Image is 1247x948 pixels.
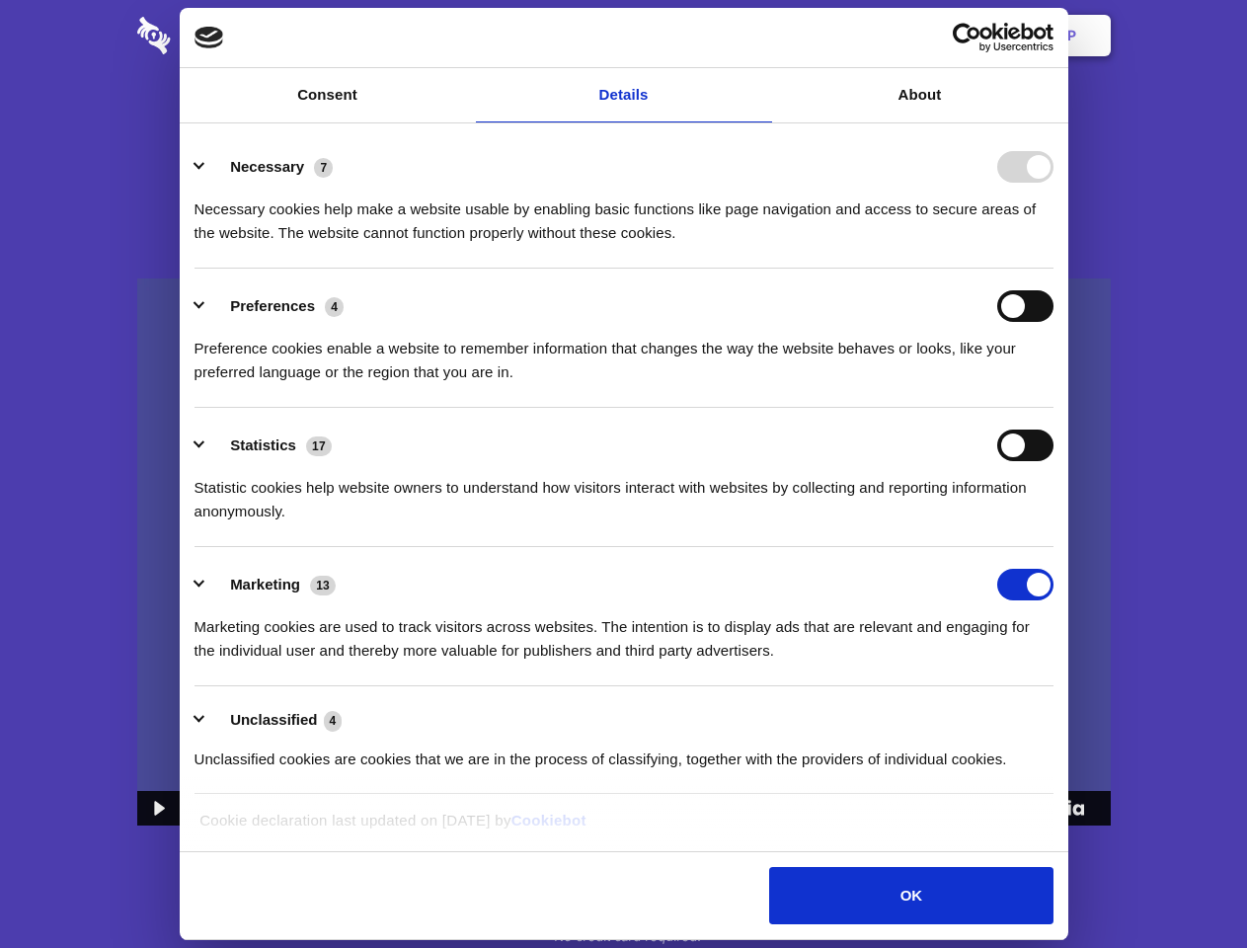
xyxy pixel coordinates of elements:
button: Statistics (17) [195,430,345,461]
button: Play Video [137,791,178,826]
h4: Auto-redaction of sensitive data, encrypted data sharing and self-destructing private chats. Shar... [137,180,1111,245]
button: Unclassified (4) [195,708,354,733]
button: Marketing (13) [195,569,349,600]
div: Preference cookies enable a website to remember information that changes the way the website beha... [195,322,1053,384]
button: Preferences (4) [195,290,356,322]
a: Contact [801,5,892,66]
button: Necessary (7) [195,151,346,183]
span: 17 [306,436,332,456]
div: Marketing cookies are used to track visitors across websites. The intention is to display ads tha... [195,600,1053,663]
span: 13 [310,576,336,595]
label: Marketing [230,576,300,592]
div: Cookie declaration last updated on [DATE] by [185,809,1062,847]
h1: Eliminate Slack Data Loss. [137,89,1111,160]
iframe: Drift Widget Chat Controller [1148,849,1223,924]
a: Usercentrics Cookiebot - opens in a new window [881,23,1053,52]
div: Unclassified cookies are cookies that we are in the process of classifying, together with the pro... [195,733,1053,771]
button: OK [769,867,1052,924]
a: Cookiebot [511,812,586,829]
a: About [772,68,1068,122]
img: logo [195,27,224,48]
div: Necessary cookies help make a website usable by enabling basic functions like page navigation and... [195,183,1053,245]
span: 4 [324,711,343,731]
a: Details [476,68,772,122]
span: 4 [325,297,344,317]
label: Necessary [230,158,304,175]
span: 7 [314,158,333,178]
img: Sharesecret [137,278,1111,827]
img: logo-wordmark-white-trans-d4663122ce5f474addd5e946df7df03e33cb6a1c49d2221995e7729f52c070b2.svg [137,17,306,54]
label: Preferences [230,297,315,314]
a: Consent [180,68,476,122]
a: Pricing [580,5,665,66]
a: Login [896,5,981,66]
div: Statistic cookies help website owners to understand how visitors interact with websites by collec... [195,461,1053,523]
label: Statistics [230,436,296,453]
